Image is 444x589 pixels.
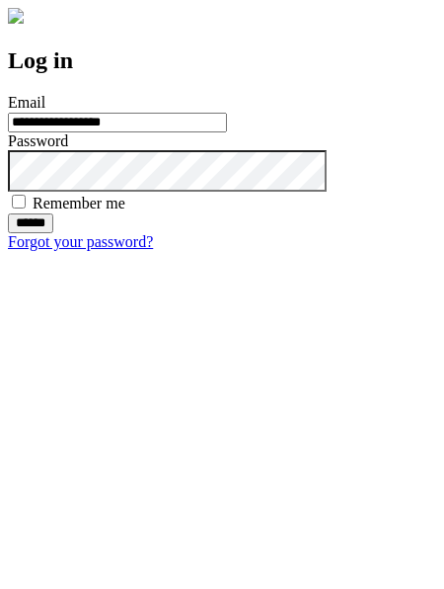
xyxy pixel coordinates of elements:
label: Email [8,94,45,111]
label: Password [8,132,68,149]
label: Remember me [33,195,125,211]
a: Forgot your password? [8,233,153,250]
img: logo-4e3dc11c47720685a147b03b5a06dd966a58ff35d612b21f08c02c0306f2b779.png [8,8,24,24]
h2: Log in [8,47,436,74]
